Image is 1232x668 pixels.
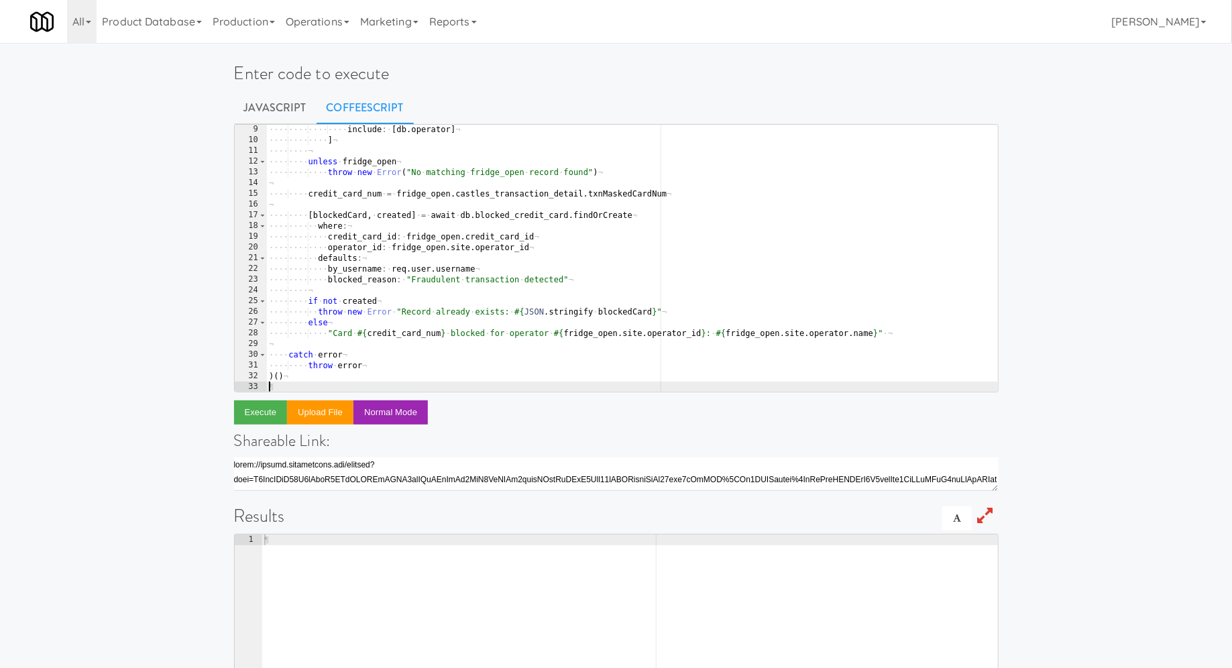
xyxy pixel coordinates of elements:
button: Upload file [287,400,353,425]
div: 27 [235,317,267,328]
div: 26 [235,307,267,317]
div: 30 [235,349,267,360]
div: 12 [235,156,267,167]
div: 10 [235,135,267,146]
h1: Results [234,506,999,526]
img: Micromart [30,10,54,34]
div: 20 [235,242,267,253]
div: 17 [235,210,267,221]
a: Javascript [234,91,317,125]
div: 24 [235,285,267,296]
div: 28 [235,328,267,339]
div: 11 [235,146,267,156]
div: 25 [235,296,267,307]
textarea: lorem://ipsumd.sitametcons.adi/elitsed?doei=T6IncIDiD58U6lAboR5ETdOLOREmAGNA3alIQuAEnImAd2MiN8VeN... [234,457,999,491]
button: Normal Mode [353,400,428,425]
div: 31 [235,360,267,371]
div: 15 [235,188,267,199]
div: 18 [235,221,267,231]
h1: Enter code to execute [234,64,999,83]
div: 16 [235,199,267,210]
div: 1 [235,535,262,545]
a: CoffeeScript [317,91,414,125]
div: 19 [235,231,267,242]
div: 22 [235,264,267,274]
h4: Shareable Link: [234,432,999,449]
div: 13 [235,167,267,178]
div: 21 [235,253,267,264]
div: 9 [235,124,267,135]
div: 33 [235,382,267,392]
div: 23 [235,274,267,285]
div: 32 [235,371,267,382]
div: 29 [235,339,267,349]
button: Execute [234,400,288,425]
div: 14 [235,178,267,188]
